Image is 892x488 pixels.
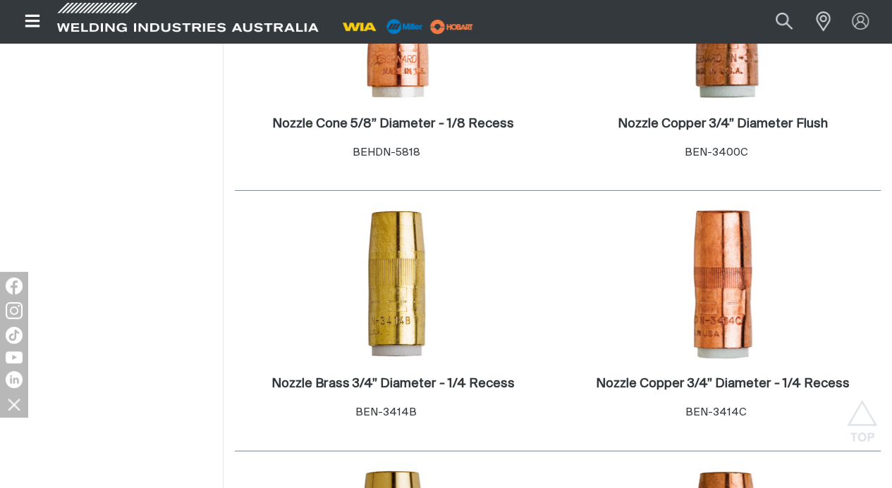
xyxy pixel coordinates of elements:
[618,118,828,130] h2: Nozzle Copper 3/4” Diameter Flush
[271,377,515,390] h2: Nozzle Brass 3/4” Diameter - 1/4 Recess
[596,376,850,392] a: Nozzle Copper 3/4” Diameter - 1/4 Recess
[352,147,420,158] span: BEHDN-5818
[317,209,468,360] img: Nozzle Brass 3/4” Diameter - 1/4 Recess
[618,116,828,132] a: Nozzle Copper 3/4” Diameter Flush
[647,209,798,360] img: Nozzle Copper 3/4” Diameter - 1/4 Recess
[596,377,850,390] h2: Nozzle Copper 3/4” Diameter - 1/4 Recess
[2,392,26,416] img: hide socials
[6,302,23,319] img: Instagram
[271,376,515,392] a: Nozzle Brass 3/4” Diameter - 1/4 Recess
[760,6,808,37] button: Search products
[355,407,417,418] span: BEN-3414B
[684,147,747,158] span: BEN-3400C
[272,116,514,132] a: Nozzle Cone 5/8” Diameter - 1/8 Recess
[6,327,23,344] img: TikTok
[426,21,477,32] a: miller
[743,6,808,37] input: Product name or item number...
[6,277,23,294] img: Facebook
[846,400,878,432] button: Scroll to top
[272,118,514,130] h2: Nozzle Cone 5/8” Diameter - 1/8 Recess
[426,16,477,37] img: miller
[6,371,23,388] img: LinkedIn
[6,351,23,363] img: YouTube
[685,407,747,418] span: BEN-3414C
